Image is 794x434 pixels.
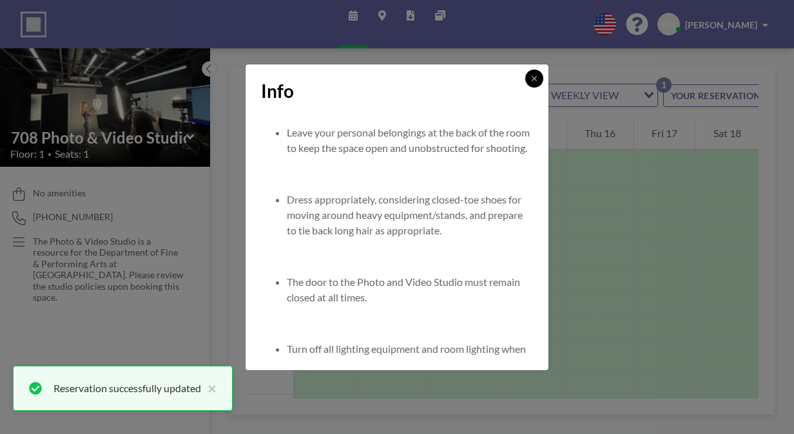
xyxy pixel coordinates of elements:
[201,381,217,396] button: close
[261,80,294,102] span: Info
[53,381,201,396] div: Reservation successfully updated
[287,341,533,372] li: Turn off all lighting equipment and room lighting when leaving the Studio.
[287,274,533,305] li: The door to the Photo and Video Studio must remain closed at all times.
[287,192,533,238] li: Dress appropriately, considering closed-toe shoes for moving around heavy equipment/stands, and p...
[287,125,533,156] li: Leave your personal belongings at the back of the room to keep the space open and unobstructed fo...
